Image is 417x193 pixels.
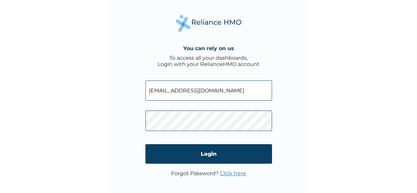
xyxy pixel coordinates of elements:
p: Forgot Password? [171,170,246,177]
h4: You can rely on us [183,45,234,51]
img: Reliance Health's Logo [176,15,242,32]
div: To access all your dashboards, Login with your RelianceHMO account [158,55,259,67]
a: Click here [220,170,246,177]
input: Email address or HMO ID [145,80,272,101]
input: Login [145,144,272,164]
